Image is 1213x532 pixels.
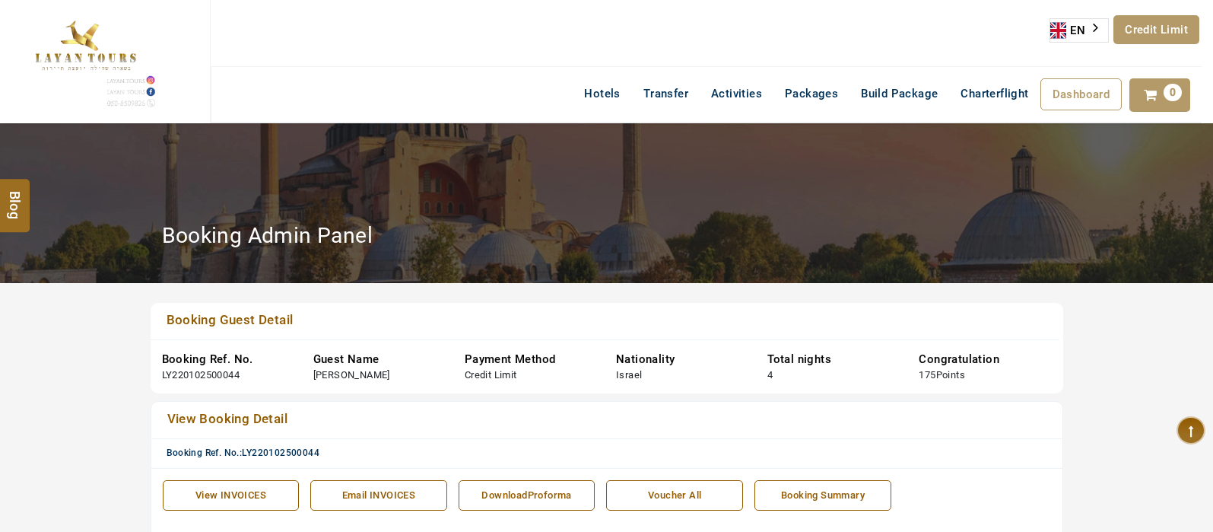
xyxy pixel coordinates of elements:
[465,368,517,383] div: Credit Limit
[616,368,642,383] div: Israel
[5,190,25,203] span: Blog
[763,489,883,503] div: Booking Summary
[163,480,300,511] a: View INVOICES
[167,411,288,426] span: View Booking Detail
[313,368,390,383] div: [PERSON_NAME]
[310,480,447,511] a: Email INVOICES
[162,352,291,368] div: Booking Ref. No.
[616,352,745,368] div: Nationality
[754,480,891,511] a: Booking Summary
[949,78,1040,109] a: Charterflight
[459,480,595,511] a: DownloadProforma
[167,447,1059,460] div: Booking Ref. No.:
[936,369,965,381] span: Points
[1053,88,1110,101] span: Dashboard
[1129,78,1190,112] a: 0
[162,222,373,249] h2: Booking Admin Panel
[767,352,896,368] div: Total nights
[767,368,773,383] div: 4
[1113,15,1199,44] a: Credit Limit
[162,368,240,383] div: LY220102500044
[919,369,935,381] span: 175
[961,87,1028,100] span: Charterflight
[773,78,849,109] a: Packages
[313,352,442,368] div: Guest Name
[573,78,631,109] a: Hotels
[11,7,158,110] img: The Royal Line Holidays
[162,311,963,332] a: Booking Guest Detail
[849,78,949,109] a: Build Package
[465,352,593,368] div: Payment Method
[606,480,743,511] a: Voucher All
[700,78,773,109] a: Activities
[632,78,700,109] a: Transfer
[1049,18,1109,43] aside: Language selected: English
[242,448,319,458] span: LY220102500044
[1164,84,1182,101] span: 0
[919,352,1047,368] div: Congratulation
[1049,18,1109,43] div: Language
[1050,19,1108,42] a: EN
[171,489,291,503] div: View INVOICES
